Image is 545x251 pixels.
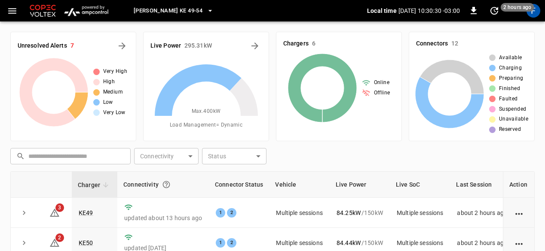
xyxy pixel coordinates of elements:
[283,39,309,48] h6: Chargers
[209,172,269,198] th: Connector Status
[192,107,221,116] span: Max. 400 kW
[499,64,522,73] span: Charging
[503,172,534,198] th: Action
[227,208,236,218] div: 2
[103,78,115,86] span: High
[514,209,524,217] div: action cell options
[170,121,243,130] span: Load Management = Dynamic
[312,39,315,48] h6: 6
[374,79,389,87] span: Online
[123,177,203,192] div: Connectivity
[134,6,202,16] span: [PERSON_NAME] KE 49-54
[79,239,93,246] a: KE50
[337,209,383,217] div: / 150 kW
[150,41,181,51] h6: Live Power
[248,39,262,53] button: Energy Overview
[337,209,361,217] p: 84.25 kW
[367,6,397,15] p: Local time
[55,203,64,212] span: 3
[501,3,534,12] span: 2 hours ago
[499,54,522,62] span: Available
[499,74,524,83] span: Preparing
[527,4,540,18] div: profile-icon
[499,95,518,103] span: Faulted
[103,67,128,76] span: Very High
[49,239,60,245] a: 2
[487,4,501,18] button: set refresh interval
[398,6,460,15] p: [DATE] 10:30:30 -03:00
[450,198,514,228] td: about 2 hours ago
[103,98,113,107] span: Low
[70,41,74,51] h6: 7
[18,206,31,219] button: expand row
[499,85,520,93] span: Finished
[227,238,236,248] div: 2
[337,239,383,247] div: / 150 kW
[499,115,528,124] span: Unavailable
[103,88,123,97] span: Medium
[18,41,67,51] h6: Unresolved Alerts
[451,39,458,48] h6: 12
[130,3,217,19] button: [PERSON_NAME] KE 49-54
[216,238,225,248] div: 1
[55,233,64,242] span: 2
[450,172,514,198] th: Last Session
[18,236,31,249] button: expand row
[78,180,111,190] span: Charger
[514,239,524,247] div: action cell options
[330,172,390,198] th: Live Power
[390,172,450,198] th: Live SoC
[124,214,202,222] p: updated about 13 hours ago
[79,209,93,216] a: KE49
[103,109,126,117] span: Very Low
[28,3,58,19] img: Customer Logo
[49,209,60,215] a: 3
[269,198,330,228] td: Multiple sessions
[269,172,330,198] th: Vehicle
[61,3,111,19] img: ampcontrol.io logo
[337,239,361,247] p: 84.44 kW
[499,125,521,134] span: Reserved
[499,105,527,114] span: Suspended
[216,208,225,218] div: 1
[416,39,448,48] h6: Connectors
[390,198,450,228] td: Multiple sessions
[115,39,129,53] button: All Alerts
[184,41,212,51] h6: 295.31 kW
[374,89,390,97] span: Offline
[159,177,174,192] button: Connection between the charger and our software.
